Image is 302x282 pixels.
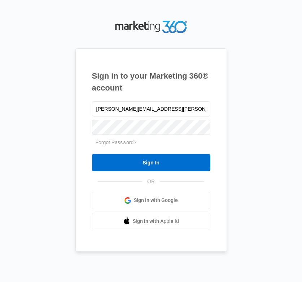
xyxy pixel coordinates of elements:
[134,197,178,204] span: Sign in with Google
[92,70,210,94] h1: Sign in to your Marketing 360® account
[92,154,210,171] input: Sign In
[96,140,137,145] a: Forgot Password?
[133,217,179,225] span: Sign in with Apple Id
[142,178,160,185] span: OR
[92,213,210,230] a: Sign in with Apple Id
[92,192,210,209] a: Sign in with Google
[92,101,210,116] input: Email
